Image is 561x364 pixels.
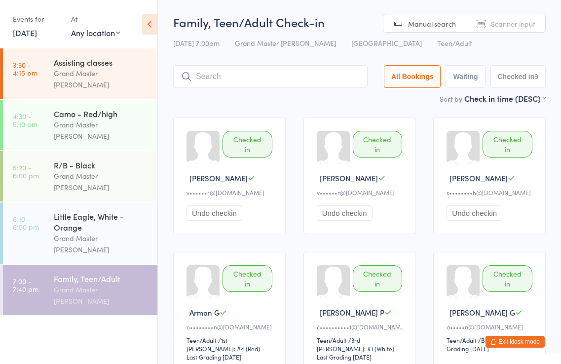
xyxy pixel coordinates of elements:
div: v••••••r@[DOMAIN_NAME] [317,188,406,197]
div: Checked in [483,265,532,292]
button: Exit kiosk mode [486,336,545,348]
label: Sort by [440,94,462,104]
time: 5:20 - 6:00 pm [13,163,39,179]
div: Assisting classes [54,57,149,68]
div: Events for [13,11,61,27]
div: Grand Master [PERSON_NAME] [54,119,149,142]
a: [DATE] [13,27,37,38]
time: 6:10 - 6:50 pm [13,215,39,231]
a: 3:30 -4:15 pmAssisting classesGrand Master [PERSON_NAME] [3,48,157,99]
button: Undo checkin [447,205,502,221]
span: Grand Master [PERSON_NAME] [235,38,336,48]
button: Waiting [446,65,485,88]
span: [PERSON_NAME] [189,173,248,183]
button: All Bookings [384,65,441,88]
div: v••••••r@[DOMAIN_NAME] [187,188,275,197]
a: 5:20 -6:00 pmR/B - BlackGrand Master [PERSON_NAME] [3,151,157,202]
span: Arman G [189,307,220,318]
span: [PERSON_NAME] G [449,307,515,318]
div: a•••••n@[DOMAIN_NAME] [447,323,535,331]
div: Checked in [223,131,272,158]
span: [PERSON_NAME] [449,173,508,183]
div: Check in time (DESC) [464,93,546,104]
div: Grand Master [PERSON_NAME] [54,233,149,255]
div: c••••••••••1@[DOMAIN_NAME] [317,323,406,331]
div: Checked in [483,131,532,158]
a: 4:30 -5:10 pmCamo - Red/highGrand Master [PERSON_NAME] [3,100,157,150]
span: [GEOGRAPHIC_DATA] [351,38,422,48]
a: 6:10 -6:50 pmLittle Eagle, White - OrangeGrand Master [PERSON_NAME] [3,202,157,264]
span: / 1st [PERSON_NAME]: #4 (Red) – Last Grading [DATE] [187,336,265,361]
div: 9 [534,73,538,81]
time: 3:30 - 4:15 pm [13,61,37,77]
div: o••••••••n@[DOMAIN_NAME] [187,323,275,331]
div: Checked in [353,265,403,292]
button: Checked in9 [490,65,546,88]
div: Checked in [353,131,403,158]
div: At [71,11,120,27]
div: Family, Teen/Adult [54,273,149,284]
span: [DATE] 7:00pm [173,38,220,48]
div: Checked in [223,265,272,292]
div: Grand Master [PERSON_NAME] [54,68,149,90]
div: Grand Master [PERSON_NAME] [54,284,149,307]
span: / 3rd [PERSON_NAME]: #1 (White) – Last Grading [DATE] [317,336,399,361]
span: Teen/Adult [437,38,472,48]
button: Undo checkin [317,205,373,221]
div: s••••••••h@[DOMAIN_NAME] [447,188,535,197]
span: [PERSON_NAME] P [320,307,384,318]
span: Manual search [408,19,456,29]
time: 4:30 - 5:10 pm [13,112,37,128]
span: Scanner input [491,19,535,29]
a: 7:00 -7:40 pmFamily, Teen/AdultGrand Master [PERSON_NAME] [3,265,157,315]
div: R/B - Black [54,160,149,170]
div: Camo - Red/high [54,108,149,119]
div: Any location [71,27,120,38]
button: Undo checkin [187,205,242,221]
div: Teen/Adult [447,336,477,344]
time: 7:00 - 7:40 pm [13,277,38,293]
div: Little Eagle, White - Orange [54,211,149,233]
input: Search [173,65,368,88]
h2: Family, Teen/Adult Check-in [173,14,546,30]
div: Teen/Adult [187,336,217,344]
div: Teen/Adult [317,336,347,344]
span: [PERSON_NAME] [320,173,378,183]
div: Grand Master [PERSON_NAME] [54,170,149,193]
